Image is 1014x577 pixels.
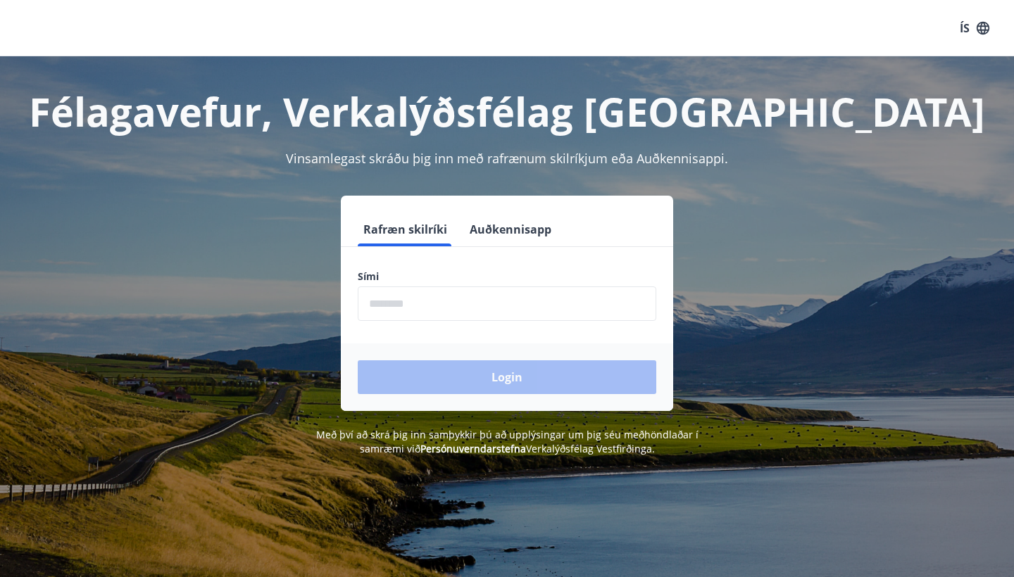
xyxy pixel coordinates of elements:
[420,442,526,455] a: Persónuverndarstefna
[952,15,997,41] button: ÍS
[358,270,656,284] label: Sími
[316,428,699,455] span: Með því að skrá þig inn samþykkir þú að upplýsingar um þig séu meðhöndlaðar í samræmi við Verkalý...
[358,213,453,246] button: Rafræn skilríki
[464,213,557,246] button: Auðkennisapp
[286,150,728,167] span: Vinsamlegast skráðu þig inn með rafrænum skilríkjum eða Auðkennisappi.
[17,84,997,138] h1: Félagavefur, Verkalýðsfélag [GEOGRAPHIC_DATA]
